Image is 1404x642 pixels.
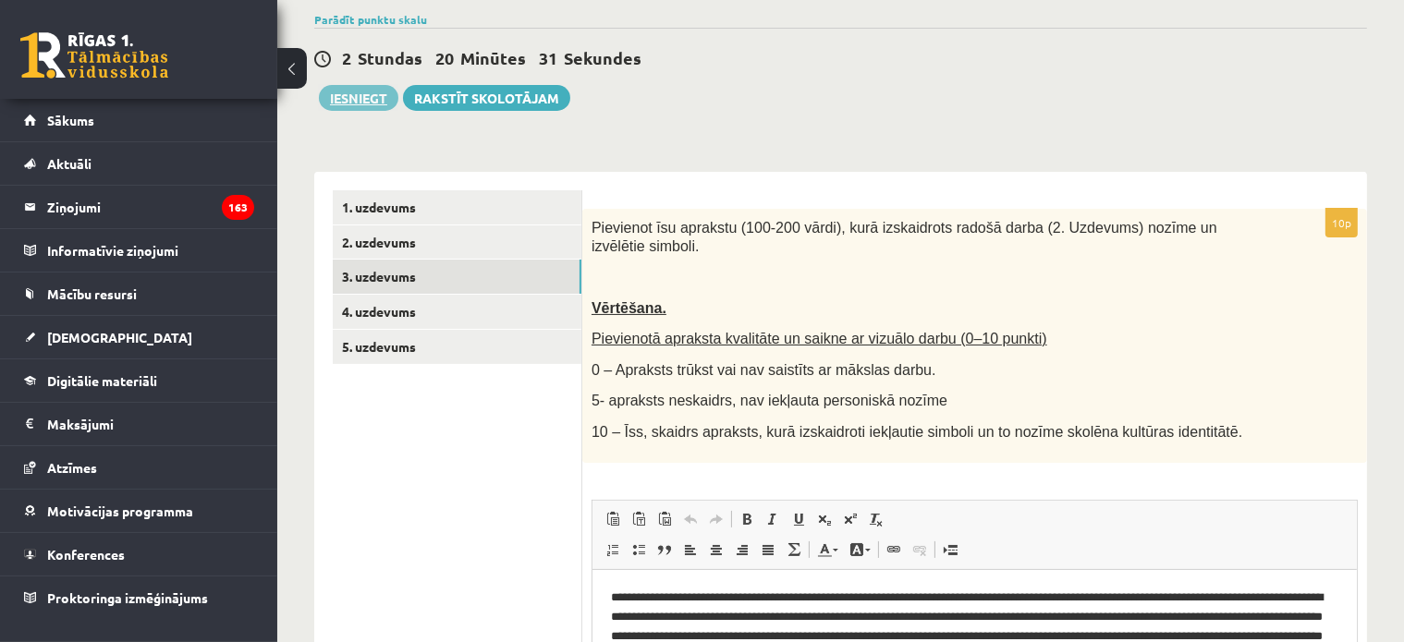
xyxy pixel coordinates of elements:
[20,32,168,79] a: Rīgas 1. Tālmācības vidusskola
[24,446,254,489] a: Atzīmes
[47,503,193,519] span: Motivācijas programma
[47,329,192,345] span: [DEMOGRAPHIC_DATA]
[333,260,581,294] a: 3. uzdevums
[812,507,837,531] a: Подстрочный индекс
[435,47,454,68] span: 20
[907,538,933,562] a: Убрать ссылку
[729,538,755,562] a: По правому краю
[592,331,1047,346] span: Pievienotā apraksta kvalitāte un saikne ar vizuālo darbu (0–10 punkti)
[600,538,626,562] a: Вставить / удалить нумерованный список
[24,403,254,445] a: Maksājumi
[24,273,254,315] a: Mācību resursi
[592,424,1242,440] span: 10 – Īss, skaidrs apraksts, kurā izskaidroti iekļautie simboli un to nozīme skolēna kultūras iden...
[592,393,947,408] span: 5- apraksts neskaidrs, nav iekļauta personiskā nozīme
[592,362,936,378] span: 0 – Apraksts trūkst vai nav saistīts ar mākslas darbu.
[24,490,254,532] a: Motivācijas programma
[24,142,254,185] a: Aktuāli
[24,229,254,272] a: Informatīvie ziņojumi
[47,112,94,128] span: Sākums
[460,47,526,68] span: Minūtes
[812,538,844,562] a: Цвет текста
[342,47,351,68] span: 2
[652,507,678,531] a: Вставить из Word
[222,195,254,220] i: 163
[24,359,254,402] a: Digitālie materiāli
[333,330,581,364] a: 5. uzdevums
[937,538,963,562] a: Вставить разрыв страницы для печати
[844,538,876,562] a: Цвет фона
[781,538,807,562] a: Математика
[1325,208,1358,237] p: 10p
[47,285,137,302] span: Mācību resursi
[592,220,1217,255] span: Pievienot īsu aprakstu (100-200 vārdi), kurā izskaidrots radošā darba (2. Uzdevums) nozīme un izv...
[678,538,703,562] a: По левому краю
[760,507,786,531] a: Курсив (Ctrl+I)
[703,538,729,562] a: По центру
[333,225,581,260] a: 2. uzdevums
[18,18,746,134] body: Визуальный текстовый редактор, wiswyg-editor-user-answer-47433758886680
[881,538,907,562] a: Вставить/Редактировать ссылку (Ctrl+K)
[333,190,581,224] a: 1. uzdevums
[837,507,863,531] a: Надстрочный индекс
[333,295,581,329] a: 4. uzdevums
[24,186,254,228] a: Ziņojumi163
[734,507,760,531] a: Полужирный (Ctrl+B)
[47,155,92,172] span: Aktuāli
[47,546,125,563] span: Konferences
[24,316,254,358] a: [DEMOGRAPHIC_DATA]
[564,47,641,68] span: Sekundes
[786,507,812,531] a: Подчеркнутый (Ctrl+U)
[626,507,652,531] a: Вставить только текст (Ctrl+Shift+V)
[314,12,427,27] a: Parādīt punktu skalu
[403,85,570,111] a: Rakstīt skolotājam
[600,507,626,531] a: Вставить (Ctrl+V)
[539,47,557,68] span: 31
[592,300,666,316] span: Vērtēšana.
[319,85,398,111] button: Iesniegt
[47,589,208,606] span: Proktoringa izmēģinājums
[626,538,652,562] a: Вставить / удалить маркированный список
[678,507,703,531] a: Отменить (Ctrl+Z)
[652,538,678,562] a: Цитата
[47,229,254,272] legend: Informatīvie ziņojumi
[47,186,254,228] legend: Ziņojumi
[755,538,781,562] a: По ширине
[358,47,422,68] span: Stundas
[24,533,254,575] a: Konferences
[47,372,157,389] span: Digitālie materiāli
[863,507,889,531] a: Убрать форматирование
[24,99,254,141] a: Sākums
[47,459,97,476] span: Atzīmes
[703,507,729,531] a: Повторить (Ctrl+Y)
[47,403,254,445] legend: Maksājumi
[24,576,254,619] a: Proktoringa izmēģinājums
